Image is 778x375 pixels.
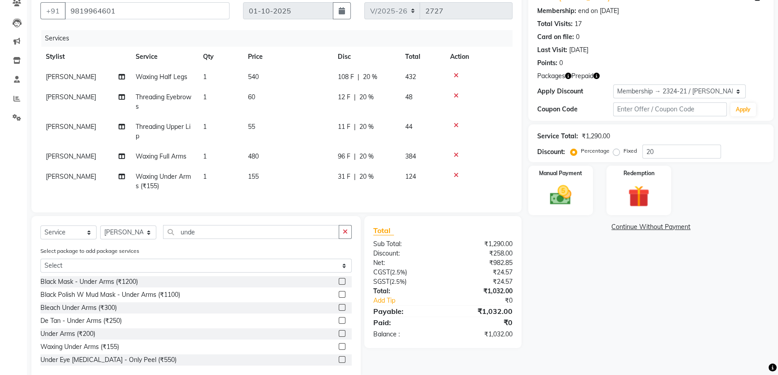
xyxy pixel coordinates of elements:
div: Apply Discount [537,87,613,96]
div: ₹1,290.00 [443,239,519,249]
span: Threading Eyebrows [136,93,191,110]
span: 2.5% [392,269,405,276]
span: 1 [203,172,207,181]
span: 1 [203,73,207,81]
span: 44 [405,123,412,131]
label: Manual Payment [539,169,582,177]
span: 20 % [359,122,374,132]
th: Service [130,47,198,67]
div: ₹24.57 [443,277,519,287]
span: 1 [203,123,207,131]
div: 0 [559,58,563,68]
th: Action [445,47,513,67]
span: Prepaid [571,71,593,81]
span: 20 % [359,152,374,161]
div: ₹0 [455,296,519,305]
span: 55 [248,123,255,131]
span: 48 [405,93,412,101]
input: Enter Offer / Coupon Code [613,102,727,116]
input: Search or Scan [163,225,339,239]
div: De Tan - Under Arms (₹250) [40,316,122,326]
span: 108 F [338,72,354,82]
div: Bleach Under Arms (₹300) [40,303,117,313]
span: Waxing Full Arms [136,152,186,160]
div: ₹1,032.00 [443,330,519,339]
div: Waxing Under Arms (₹155) [40,342,119,352]
div: Membership: [537,6,576,16]
span: 540 [248,73,259,81]
span: | [354,122,356,132]
span: [PERSON_NAME] [46,93,96,101]
div: 17 [575,19,582,29]
div: Discount: [367,249,443,258]
span: 20 % [359,93,374,102]
label: Redemption [623,169,654,177]
div: Black Polish W Mud Mask - Under Arms (₹1100) [40,290,180,300]
div: ₹258.00 [443,249,519,258]
span: [PERSON_NAME] [46,172,96,181]
span: 2.5% [391,278,405,285]
img: _cash.svg [543,183,578,207]
span: | [354,93,356,102]
span: | [358,72,359,82]
span: Threading Upper Lip [136,123,190,140]
a: Add Tip [367,296,456,305]
span: 96 F [338,152,350,161]
div: Card on file: [537,32,574,42]
div: Total Visits: [537,19,573,29]
span: 432 [405,73,416,81]
button: +91 [40,2,66,19]
span: | [354,152,356,161]
span: 60 [248,93,255,101]
span: 11 F [338,122,350,132]
span: [PERSON_NAME] [46,123,96,131]
th: Qty [198,47,243,67]
span: 1 [203,152,207,160]
div: Sub Total: [367,239,443,249]
div: Balance : [367,330,443,339]
button: Apply [730,103,756,116]
label: Percentage [581,147,610,155]
div: ₹1,290.00 [582,132,610,141]
span: 20 % [363,72,377,82]
div: ( ) [367,277,443,287]
div: ₹0 [443,317,519,328]
div: ₹24.57 [443,268,519,277]
span: SGST [373,278,389,286]
img: _gift.svg [621,183,656,210]
input: Search by Name/Mobile/Email/Code [65,2,230,19]
div: Discount: [537,147,565,157]
th: Disc [332,47,400,67]
span: 480 [248,152,259,160]
span: 124 [405,172,416,181]
div: 0 [576,32,579,42]
div: Black Mask - Under Arms (₹1200) [40,277,138,287]
div: Paid: [367,317,443,328]
div: Under Arms (₹200) [40,329,95,339]
span: [PERSON_NAME] [46,152,96,160]
div: Coupon Code [537,105,613,114]
th: Stylist [40,47,130,67]
span: 12 F [338,93,350,102]
div: Last Visit: [537,45,567,55]
span: 155 [248,172,259,181]
a: Continue Without Payment [530,222,772,232]
span: 384 [405,152,416,160]
div: ₹1,032.00 [443,287,519,296]
div: Total: [367,287,443,296]
div: Payable: [367,306,443,317]
span: 20 % [359,172,374,181]
div: Under Eye [MEDICAL_DATA] - Only Peel (₹550) [40,355,177,365]
label: Fixed [623,147,637,155]
span: Total [373,226,394,235]
div: Net: [367,258,443,268]
div: Services [41,30,519,47]
span: Packages [537,71,565,81]
span: Waxing Under Arms (₹155) [136,172,191,190]
label: Select package to add package services [40,247,139,255]
th: Price [243,47,332,67]
span: 31 F [338,172,350,181]
div: [DATE] [569,45,588,55]
span: CGST [373,268,390,276]
div: ₹1,032.00 [443,306,519,317]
